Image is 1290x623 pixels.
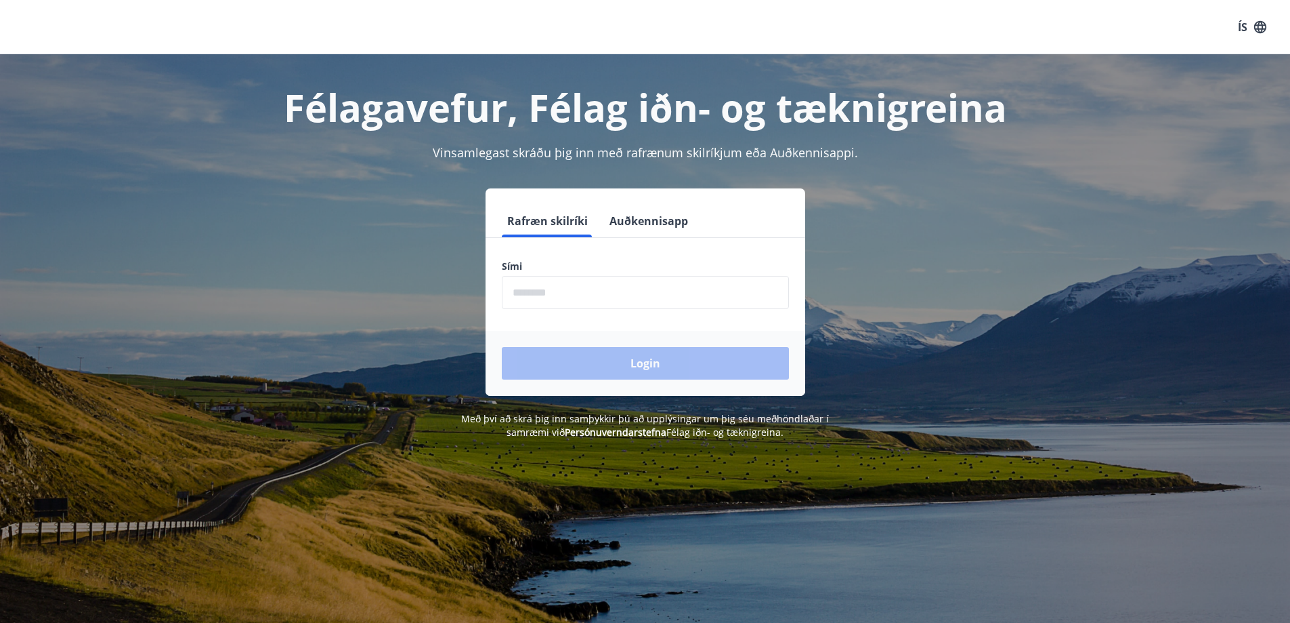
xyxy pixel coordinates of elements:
button: Rafræn skilríki [502,205,593,237]
label: Sími [502,260,789,273]
button: Auðkennisapp [604,205,693,237]
span: Vinsamlegast skráðu þig inn með rafrænum skilríkjum eða Auðkennisappi. [433,144,858,161]
button: ÍS [1230,15,1274,39]
h1: Félagavefur, Félag iðn- og tæknigreina [174,81,1117,133]
a: Persónuverndarstefna [565,426,666,439]
span: Með því að skrá þig inn samþykkir þú að upplýsingar um þig séu meðhöndlaðar í samræmi við Félag i... [461,412,829,439]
